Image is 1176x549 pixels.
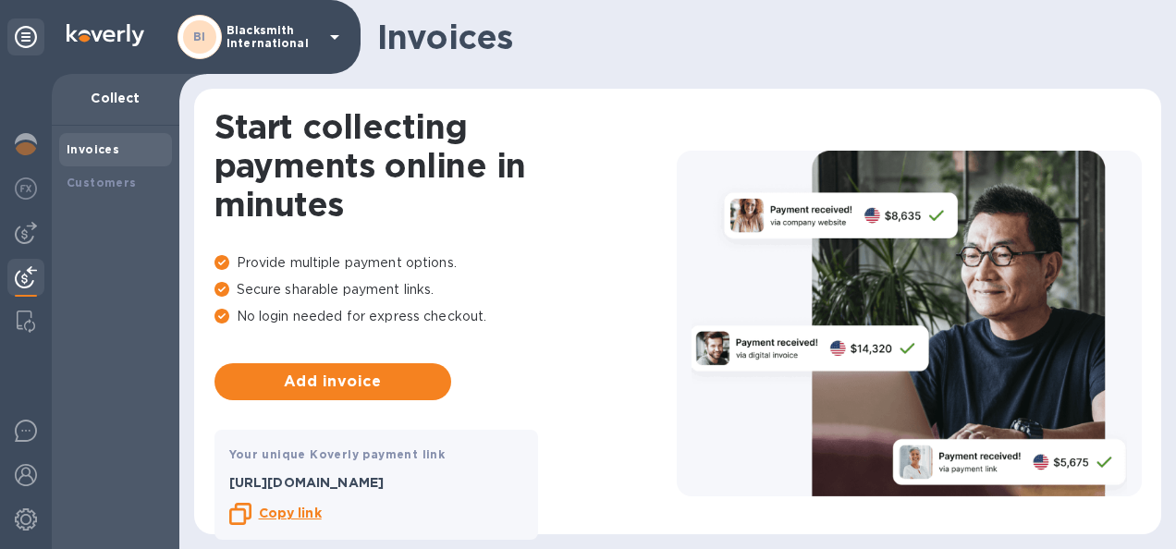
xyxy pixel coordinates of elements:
b: Customers [67,176,137,189]
h1: Invoices [377,18,1146,56]
img: Foreign exchange [15,177,37,200]
span: Add invoice [229,371,436,393]
b: Your unique Koverly payment link [229,447,446,461]
p: No login needed for express checkout. [214,307,677,326]
b: Invoices [67,142,119,156]
b: BI [193,30,206,43]
b: Copy link [259,506,322,520]
p: Collect [67,89,165,107]
p: Secure sharable payment links. [214,280,677,299]
h1: Start collecting payments online in minutes [214,107,677,224]
img: Logo [67,24,144,46]
p: Provide multiple payment options. [214,253,677,273]
button: Add invoice [214,363,451,400]
div: Unpin categories [7,18,44,55]
p: [URL][DOMAIN_NAME] [229,473,523,492]
p: Blacksmith International [227,24,319,50]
